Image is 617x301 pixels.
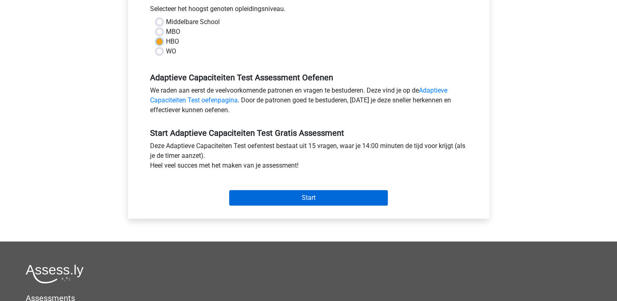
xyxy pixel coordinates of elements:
[166,17,220,27] label: Middelbare School
[26,264,84,283] img: Assessly logo
[144,86,473,118] div: We raden aan eerst de veelvoorkomende patronen en vragen te bestuderen. Deze vind je op de . Door...
[166,46,176,56] label: WO
[150,73,467,82] h5: Adaptieve Capaciteiten Test Assessment Oefenen
[150,128,467,138] h5: Start Adaptieve Capaciteiten Test Gratis Assessment
[229,190,388,206] input: Start
[166,37,179,46] label: HBO
[144,141,473,174] div: Deze Adaptieve Capaciteiten Test oefentest bestaat uit 15 vragen, waar je 14:00 minuten de tijd v...
[144,4,473,17] div: Selecteer het hoogst genoten opleidingsniveau.
[166,27,180,37] label: MBO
